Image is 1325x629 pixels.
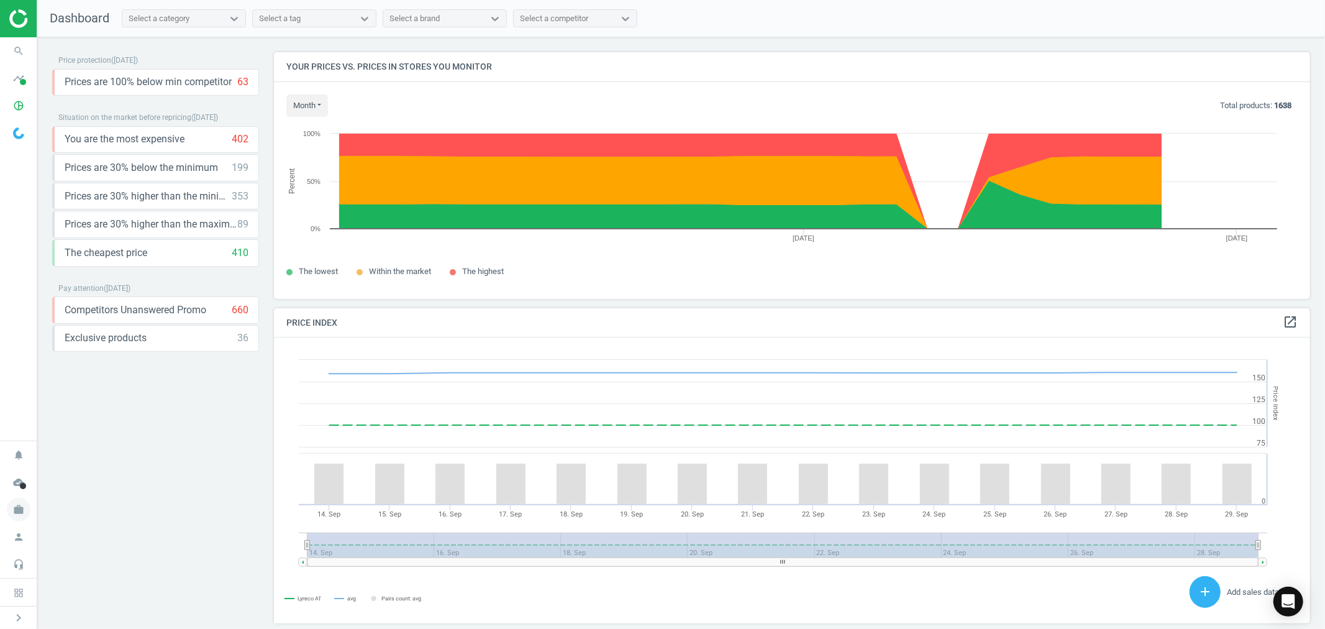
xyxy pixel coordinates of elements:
[274,308,1310,337] h4: Price Index
[793,234,814,242] tspan: [DATE]
[191,113,218,122] span: ( [DATE] )
[1283,314,1298,331] a: open_in_new
[9,9,98,28] img: ajHJNr6hYgQAAAAASUVORK5CYII=
[7,94,30,117] i: pie_chart_outlined
[7,67,30,90] i: timeline
[7,39,30,63] i: search
[65,190,232,203] span: Prices are 30% higher than the minimum
[259,13,301,24] div: Select a tag
[369,267,431,276] span: Within the market
[65,303,206,317] span: Competitors Unanswered Promo
[232,246,248,260] div: 410
[65,331,147,345] span: Exclusive products
[1252,395,1265,404] text: 125
[923,510,946,518] tspan: 24. Sep
[65,161,218,175] span: Prices are 30% below the minimum
[983,510,1006,518] tspan: 25. Sep
[7,525,30,549] i: person
[13,127,24,139] img: wGWNvw8QSZomAAAAABJRU5ErkJggg==
[3,610,34,626] button: chevron_right
[1044,510,1067,518] tspan: 26. Sep
[232,303,248,317] div: 660
[1190,576,1221,608] button: add
[802,510,825,518] tspan: 22. Sep
[237,218,248,231] div: 89
[298,595,322,602] tspan: Lyreco AT
[1227,587,1279,597] span: Add sales data
[1274,101,1291,110] b: 1638
[347,595,356,602] tspan: avg
[111,56,138,65] span: ( [DATE] )
[65,218,237,231] span: Prices are 30% higher than the maximal
[1283,314,1298,329] i: open_in_new
[299,267,338,276] span: The lowest
[65,246,147,260] span: The cheapest price
[65,132,184,146] span: You are the most expensive
[129,13,189,24] div: Select a category
[58,284,104,293] span: Pay attention
[560,510,583,518] tspan: 18. Sep
[274,52,1310,81] h4: Your prices vs. prices in stores you monitor
[620,510,643,518] tspan: 19. Sep
[520,13,588,24] div: Select a competitor
[50,11,109,25] span: Dashboard
[1273,587,1303,617] div: Open Intercom Messenger
[311,225,321,232] text: 0%
[232,161,248,175] div: 199
[1220,100,1291,111] p: Total products:
[378,510,401,518] tspan: 15. Sep
[741,510,764,518] tspan: 21. Sep
[389,13,440,24] div: Select a brand
[382,595,422,602] tspan: Pairs count: avg
[1272,387,1280,421] tspan: Price Index
[7,498,30,521] i: work
[1252,417,1265,426] text: 100
[7,471,30,494] i: cloud_done
[58,113,191,122] span: Situation on the market before repricing
[237,331,248,345] div: 36
[11,610,26,625] i: chevron_right
[1262,497,1265,505] text: 0
[1257,439,1265,448] text: 75
[232,132,248,146] div: 402
[1104,510,1127,518] tspan: 27. Sep
[7,553,30,576] i: headset_mic
[499,510,522,518] tspan: 17. Sep
[288,168,296,194] tspan: Percent
[1226,510,1249,518] tspan: 29. Sep
[237,75,248,89] div: 63
[307,178,321,185] text: 50%
[862,510,885,518] tspan: 23. Sep
[303,130,321,137] text: 100%
[1198,584,1213,599] i: add
[1226,234,1248,242] tspan: [DATE]
[317,510,340,518] tspan: 14. Sep
[7,443,30,467] i: notifications
[462,267,504,276] span: The highest
[286,94,328,117] button: month
[439,510,462,518] tspan: 16. Sep
[232,190,248,203] div: 353
[104,284,130,293] span: ( [DATE] )
[1252,374,1265,382] text: 150
[681,510,704,518] tspan: 20. Sep
[1165,510,1188,518] tspan: 28. Sep
[58,56,111,65] span: Price protection
[65,75,232,89] span: Prices are 100% below min competitor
